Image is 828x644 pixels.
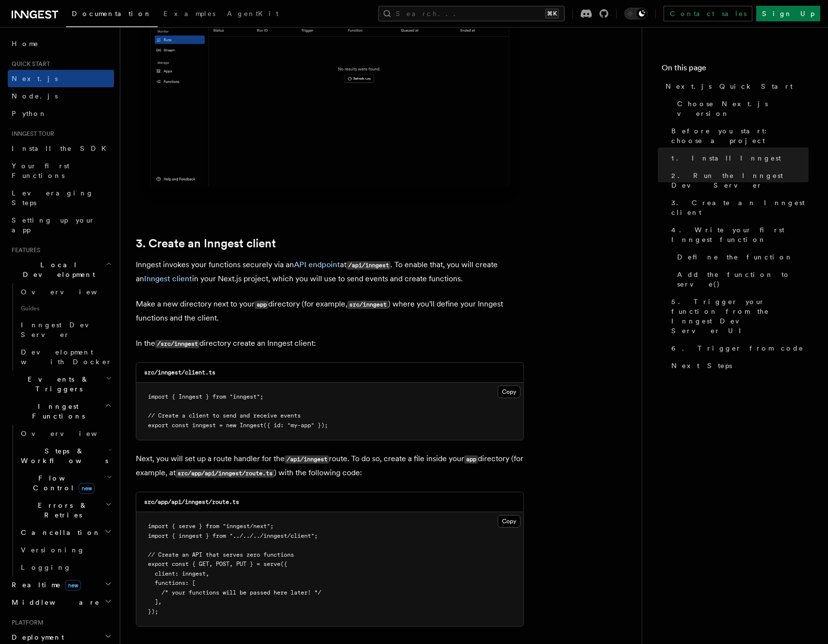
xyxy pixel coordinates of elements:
[21,288,121,296] span: Overview
[21,563,71,571] span: Logging
[8,425,114,576] div: Inngest Functions
[255,301,268,309] code: app
[8,402,105,421] span: Inngest Functions
[155,340,199,348] code: /src/inngest
[12,92,58,100] span: Node.js
[662,78,809,95] a: Next.js Quick Start
[12,110,47,117] span: Python
[65,580,81,591] span: new
[8,60,50,68] span: Quick start
[136,337,524,351] p: In the directory create an Inngest client:
[671,225,809,244] span: 4. Write your first Inngest function
[8,35,114,52] a: Home
[624,8,648,19] button: Toggle dark mode
[294,260,340,269] a: API endpoint
[667,357,809,374] a: Next Steps
[677,270,809,289] span: Add the function to serve()
[8,632,64,642] span: Deployment
[8,246,40,254] span: Features
[667,149,809,167] a: 1. Install Inngest
[17,473,107,493] span: Flow Control
[176,469,274,478] code: src/app/api/inngest/route.ts
[8,87,114,105] a: Node.js
[671,153,781,163] span: 1. Install Inngest
[667,122,809,149] a: Before you start: choose a project
[498,386,520,398] button: Copy
[17,425,114,442] a: Overview
[17,301,114,316] span: Guides
[17,343,114,370] a: Development with Docker
[17,316,114,343] a: Inngest Dev Server
[666,81,793,91] span: Next.js Quick Start
[8,597,100,607] span: Middleware
[221,3,284,26] a: AgentKit
[17,446,108,466] span: Steps & Workflows
[12,39,39,48] span: Home
[148,523,321,615] code: import { serve } from "inngest/next"; import { inngest } from "../../../inngest/client"; // Creat...
[8,576,114,594] button: Realtimenew
[17,541,114,559] a: Versioning
[79,483,95,494] span: new
[8,140,114,157] a: Install the SDK
[136,237,276,250] a: 3. Create an Inngest client
[158,3,221,26] a: Examples
[671,343,804,353] span: 6. Trigger from code
[464,455,478,464] code: app
[545,9,559,18] kbd: ⌘K
[17,528,101,537] span: Cancellation
[671,171,809,190] span: 2. Run the Inngest Dev Server
[17,497,114,524] button: Errors & Retries
[21,348,112,366] span: Development with Docker
[346,261,390,270] code: /api/inngest
[12,216,95,234] span: Setting up your app
[378,6,565,21] button: Search...⌘K
[17,283,114,301] a: Overview
[148,393,328,429] code: import { Inngest } from "inngest"; // Create a client to send and receive events export const inn...
[12,75,58,82] span: Next.js
[662,62,809,78] h4: On this page
[673,95,809,122] a: Choose Next.js version
[8,105,114,122] a: Python
[136,258,524,286] p: Inngest invokes your functions securely via an at . To enable that, you will create an in your Ne...
[66,3,158,27] a: Documentation
[17,442,114,469] button: Steps & Workflows
[8,594,114,611] button: Middleware
[8,70,114,87] a: Next.js
[671,198,809,217] span: 3. Create an Inngest client
[8,184,114,211] a: Leveraging Steps
[8,130,54,138] span: Inngest tour
[136,297,524,325] p: Make a new directory next to your directory (for example, ) where you'll define your Inngest func...
[671,126,809,145] span: Before you start: choose a project
[8,256,114,283] button: Local Development
[17,500,105,520] span: Errors & Retries
[8,283,114,370] div: Local Development
[347,301,388,309] code: src/inngest
[498,515,520,528] button: Copy
[8,374,106,394] span: Events & Triggers
[144,369,215,376] code: src/inngest/client.ts
[8,619,44,627] span: Platform
[756,6,820,21] a: Sign Up
[671,297,809,336] span: 5. Trigger your function from the Inngest Dev Server UI
[667,339,809,357] a: 6. Trigger from code
[12,189,94,207] span: Leveraging Steps
[144,274,192,283] a: Inngest client
[8,580,81,590] span: Realtime
[17,559,114,576] a: Logging
[667,293,809,339] a: 5. Trigger your function from the Inngest Dev Server UI
[136,452,524,480] p: Next, you will set up a route handler for the route. To do so, create a file inside your director...
[163,10,215,17] span: Examples
[17,469,114,497] button: Flow Controlnew
[21,430,121,437] span: Overview
[12,162,69,179] span: Your first Functions
[8,157,114,184] a: Your first Functions
[673,248,809,266] a: Define the function
[21,321,104,338] span: Inngest Dev Server
[677,99,809,118] span: Choose Next.js version
[8,211,114,239] a: Setting up your app
[677,252,793,262] span: Define the function
[671,361,732,370] span: Next Steps
[17,524,114,541] button: Cancellation
[8,370,114,398] button: Events & Triggers
[72,10,152,17] span: Documentation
